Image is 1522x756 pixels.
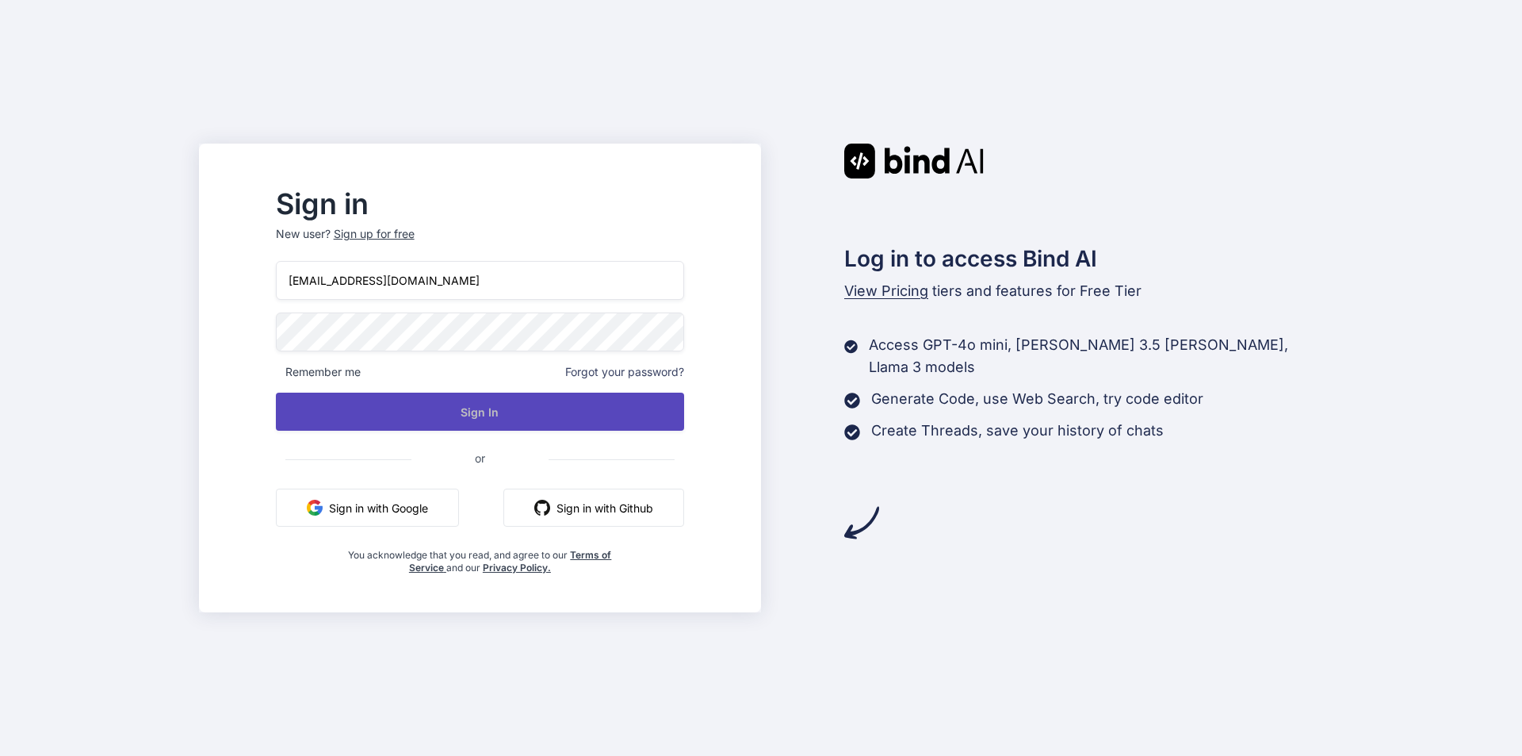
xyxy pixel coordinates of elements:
img: arrow [844,505,879,540]
h2: Sign in [276,191,684,217]
span: Remember me [276,364,361,380]
button: Sign in with Google [276,489,459,527]
a: Terms of Service [409,549,612,574]
span: or [411,439,549,478]
span: View Pricing [844,282,928,299]
a: Privacy Policy. [483,562,551,574]
input: Login or Email [276,261,684,300]
h2: Log in to access Bind AI [844,242,1323,275]
p: New user? [276,226,684,261]
span: Forgot your password? [565,364,684,380]
div: Sign up for free [334,226,415,242]
p: Create Threads, save your history of chats [871,420,1164,442]
img: github [534,500,550,516]
p: Generate Code, use Web Search, try code editor [871,388,1203,410]
img: google [307,500,323,516]
img: Bind AI logo [844,144,984,178]
p: Access GPT-4o mini, [PERSON_NAME] 3.5 [PERSON_NAME], Llama 3 models [869,334,1323,378]
div: You acknowledge that you read, and agree to our and our [344,539,617,574]
button: Sign In [276,393,684,431]
button: Sign in with Github [503,489,684,527]
p: tiers and features for Free Tier [844,280,1323,302]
